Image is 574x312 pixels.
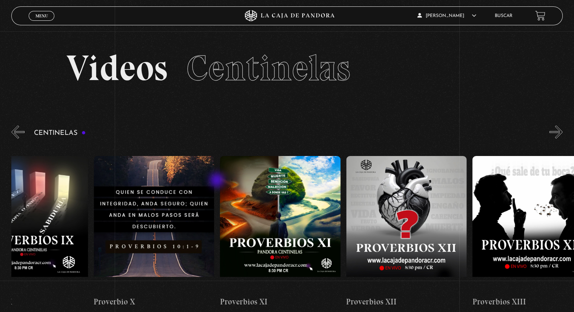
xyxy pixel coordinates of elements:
h4: Proverbios XII [346,296,466,308]
span: Cerrar [33,20,51,25]
span: [PERSON_NAME] [417,14,476,18]
a: Buscar [495,14,512,18]
button: Next [549,125,563,139]
button: Previous [11,125,25,139]
h3: Centinelas [34,130,86,137]
span: Centinelas [186,46,350,90]
h4: Proverbios XI [220,296,340,308]
h2: Videos [66,50,507,86]
a: View your shopping cart [535,11,545,21]
h4: Proverbio X [94,296,214,308]
span: Menu [35,14,48,18]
